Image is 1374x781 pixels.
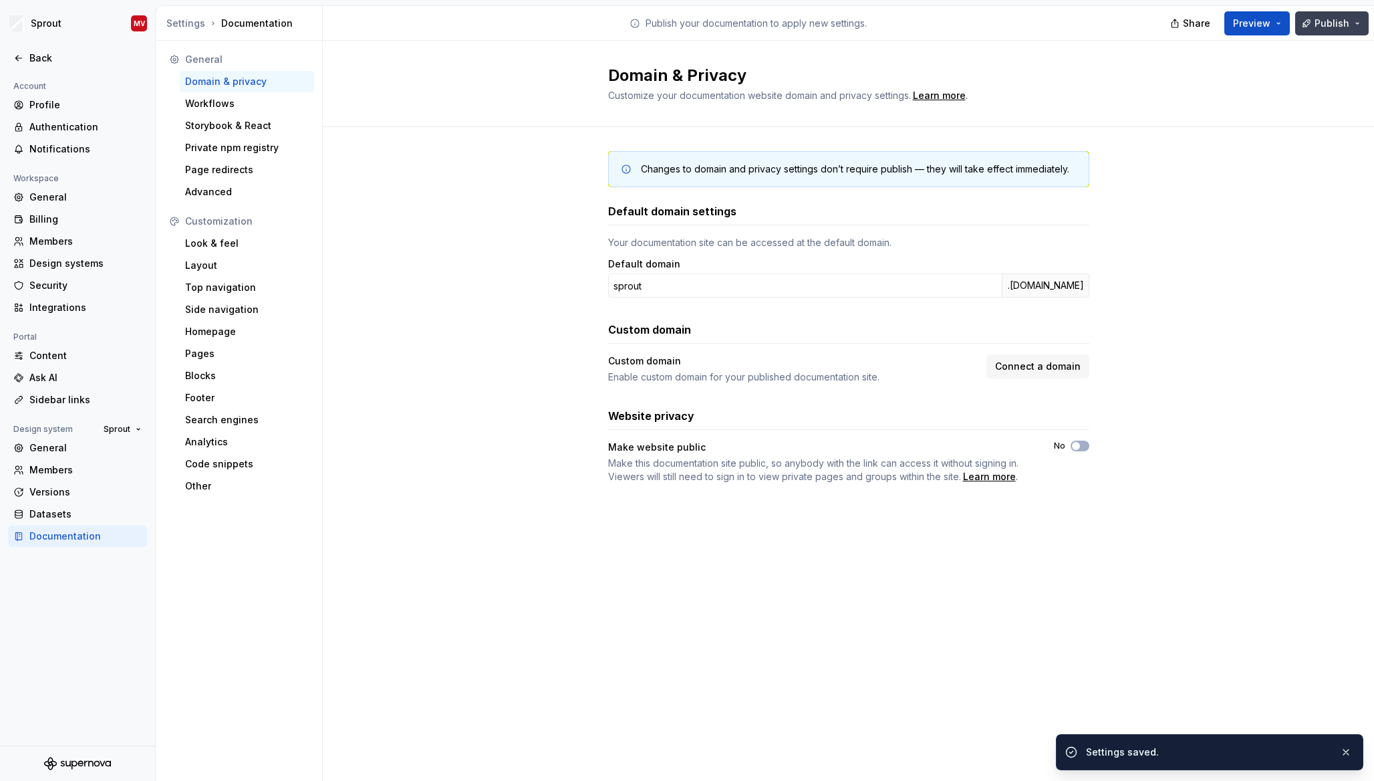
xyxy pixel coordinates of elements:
[180,255,314,276] a: Layout
[608,236,1089,249] div: Your documentation site can be accessed at the default domain.
[8,481,147,503] a: Versions
[8,138,147,160] a: Notifications
[185,119,309,132] div: Storybook & React
[911,91,968,101] span: .
[185,53,309,66] div: General
[180,137,314,158] a: Private npm registry
[995,360,1081,373] span: Connect a domain
[1086,746,1329,759] div: Settings saved.
[608,203,736,219] h3: Default domain settings
[608,65,1073,86] h2: Domain & Privacy
[185,435,309,449] div: Analytics
[608,457,1018,482] span: Make this documentation site public, so anybody with the link can access it without signing in. V...
[29,51,142,65] div: Back
[8,187,147,208] a: General
[8,47,147,69] a: Back
[8,297,147,318] a: Integrations
[608,257,680,271] label: Default domain
[180,181,314,203] a: Advanced
[180,299,314,320] a: Side navigation
[180,431,314,453] a: Analytics
[104,424,130,435] span: Sprout
[986,354,1089,378] button: Connect a domain
[180,365,314,386] a: Blocks
[31,17,61,30] div: Sprout
[44,757,111,770] svg: Supernova Logo
[166,17,317,30] div: Documentation
[180,453,314,475] a: Code snippets
[185,141,309,154] div: Private npm registry
[608,90,911,101] span: Customize your documentation website domain and privacy settings.
[29,371,142,384] div: Ask AI
[8,437,147,459] a: General
[180,115,314,136] a: Storybook & React
[608,354,681,368] div: Custom domain
[180,343,314,364] a: Pages
[134,18,145,29] div: MV
[180,71,314,92] a: Domain & privacy
[29,120,142,134] div: Authentication
[8,94,147,116] a: Profile
[29,279,142,292] div: Security
[185,163,309,177] div: Page redirects
[8,231,147,252] a: Members
[8,345,147,366] a: Content
[29,98,142,112] div: Profile
[185,281,309,294] div: Top navigation
[185,391,309,405] div: Footer
[1295,11,1369,35] button: Publish
[1163,11,1219,35] button: Share
[185,413,309,427] div: Search engines
[185,457,309,471] div: Code snippets
[913,89,966,102] div: Learn more
[166,17,205,30] button: Settings
[963,470,1016,483] a: Learn more
[29,142,142,156] div: Notifications
[180,409,314,431] a: Search engines
[8,78,51,94] div: Account
[185,185,309,199] div: Advanced
[180,277,314,298] a: Top navigation
[180,475,314,497] a: Other
[29,530,142,543] div: Documentation
[8,526,147,547] a: Documentation
[1054,441,1065,451] label: No
[29,191,142,204] div: General
[1315,17,1349,30] span: Publish
[180,387,314,409] a: Footer
[608,322,691,338] h3: Custom domain
[185,325,309,338] div: Homepage
[29,508,142,521] div: Datasets
[8,504,147,525] a: Datasets
[29,235,142,248] div: Members
[185,347,309,360] div: Pages
[29,257,142,270] div: Design systems
[180,233,314,254] a: Look & feel
[3,9,152,38] button: SproutMV
[29,441,142,455] div: General
[8,171,64,187] div: Workspace
[185,215,309,228] div: Customization
[185,97,309,110] div: Workflows
[185,303,309,316] div: Side navigation
[8,421,78,437] div: Design system
[29,301,142,314] div: Integrations
[29,213,142,226] div: Billing
[29,349,142,362] div: Content
[8,389,147,411] a: Sidebar links
[180,159,314,181] a: Page redirects
[180,321,314,342] a: Homepage
[185,259,309,272] div: Layout
[185,75,309,88] div: Domain & privacy
[608,457,1030,483] span: .
[1002,273,1089,298] div: .[DOMAIN_NAME]
[8,116,147,138] a: Authentication
[185,369,309,382] div: Blocks
[1183,17,1210,30] span: Share
[8,209,147,230] a: Billing
[8,275,147,296] a: Security
[8,329,42,345] div: Portal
